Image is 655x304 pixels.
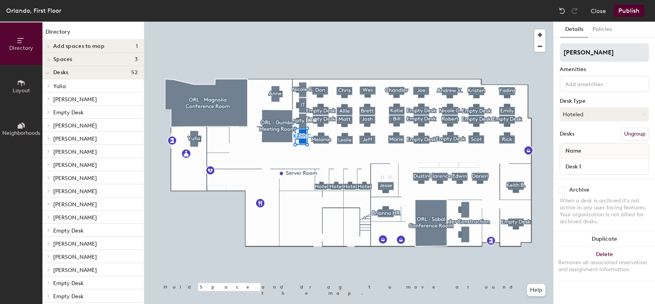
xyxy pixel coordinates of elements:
span: Neighborhoods [2,130,40,136]
span: [PERSON_NAME] [53,136,97,142]
span: 1 [136,43,138,49]
input: Add amenities [564,79,633,88]
span: Directory [9,45,33,51]
span: [PERSON_NAME] [53,241,97,247]
span: Empty Desk [53,280,84,287]
div: Orlando, First Floor [6,6,61,15]
span: Spaces [53,56,73,63]
span: Empty Desk [53,228,84,234]
span: [PERSON_NAME] [53,188,97,195]
span: [PERSON_NAME] [53,122,97,129]
button: Publish [614,5,644,17]
button: Hoteled [560,107,649,121]
span: [PERSON_NAME] [53,201,97,208]
div: Desks [560,131,574,137]
span: [PERSON_NAME] [53,149,97,155]
span: 3 [135,56,138,63]
span: Yulia [53,83,66,90]
span: [PERSON_NAME] [53,175,97,182]
div: Amenities [560,66,649,73]
button: Help [527,284,545,296]
span: [PERSON_NAME] [53,267,97,273]
span: Empty Desk [53,293,84,300]
h1: Directory [42,28,144,40]
button: Policies [588,22,616,37]
img: Undo [558,7,566,15]
img: Redo [571,7,578,15]
button: Ungroup [621,127,649,141]
div: When a desk is archived it's not active in any user-facing features. Your organization is not bil... [560,197,649,225]
span: 52 [131,70,138,76]
div: Removes all associated reservation and assignment information [558,259,650,273]
div: Desk Type [560,98,649,104]
span: Layout [13,87,30,94]
span: [PERSON_NAME] [53,96,97,103]
div: Archive [569,187,589,193]
button: Close [591,5,606,17]
span: [PERSON_NAME] [53,214,97,221]
button: Duplicate [554,231,655,247]
button: DeleteRemoves all associated reservation and assignment information [554,247,655,281]
span: [PERSON_NAME] [53,162,97,168]
span: Desks [53,70,68,76]
span: Empty Desk [53,109,84,116]
span: [PERSON_NAME] [53,254,97,260]
span: Add spaces to map [53,43,105,49]
span: Name [562,144,585,158]
input: Unnamed desk [562,161,647,172]
button: Details [560,22,588,37]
